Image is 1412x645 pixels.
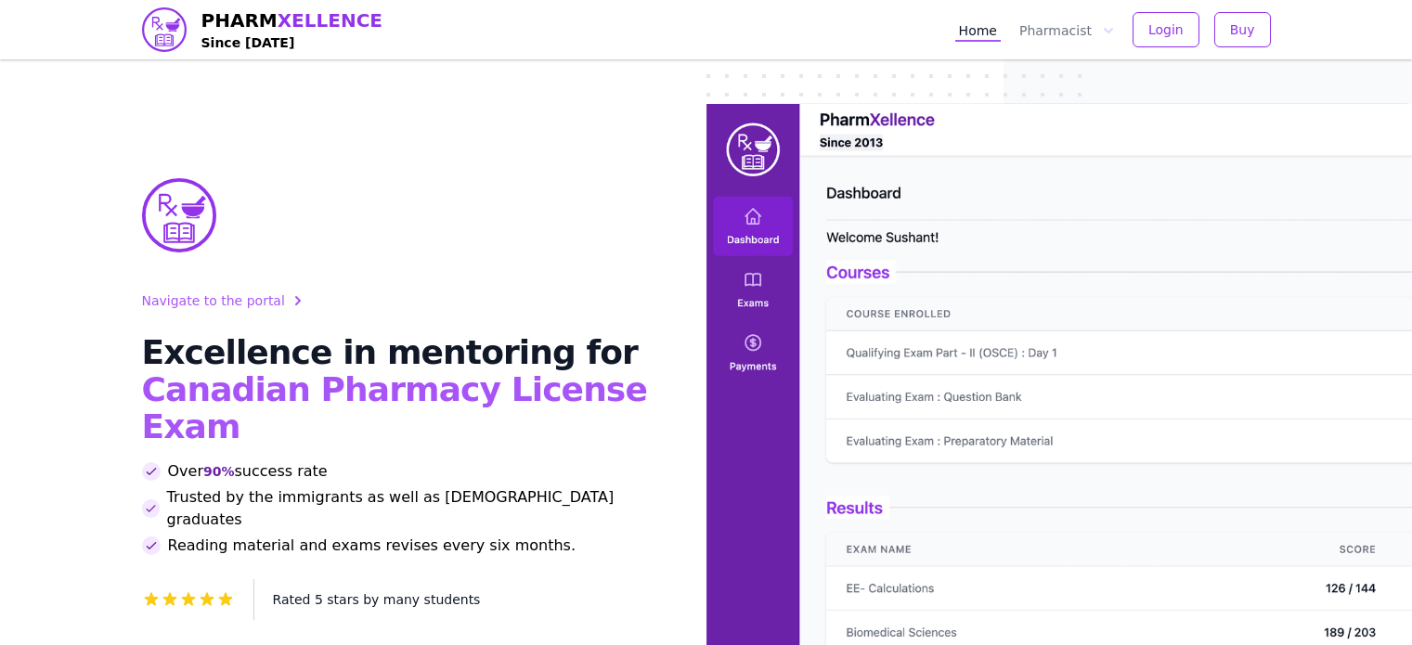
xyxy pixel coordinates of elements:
span: 90% [203,462,235,481]
span: Trusted by the immigrants as well as [DEMOGRAPHIC_DATA] graduates [167,486,662,531]
span: Login [1148,20,1184,39]
span: Over success rate [168,460,328,483]
img: PharmXellence logo [142,7,187,52]
span: Buy [1230,20,1255,39]
h4: Since [DATE] [201,33,383,52]
span: Navigate to the portal [142,291,285,310]
span: PHARM [201,7,383,33]
span: Rated 5 stars by many students [273,592,481,607]
button: Pharmacist [1016,18,1118,42]
button: Buy [1214,12,1271,47]
span: Canadian Pharmacy License Exam [142,370,647,445]
span: XELLENCE [278,9,382,32]
img: PharmXellence Logo [142,178,216,252]
a: Home [955,18,1001,42]
span: Excellence in mentoring for [142,333,638,371]
button: Login [1133,12,1199,47]
span: Reading material and exams revises every six months. [168,535,576,557]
